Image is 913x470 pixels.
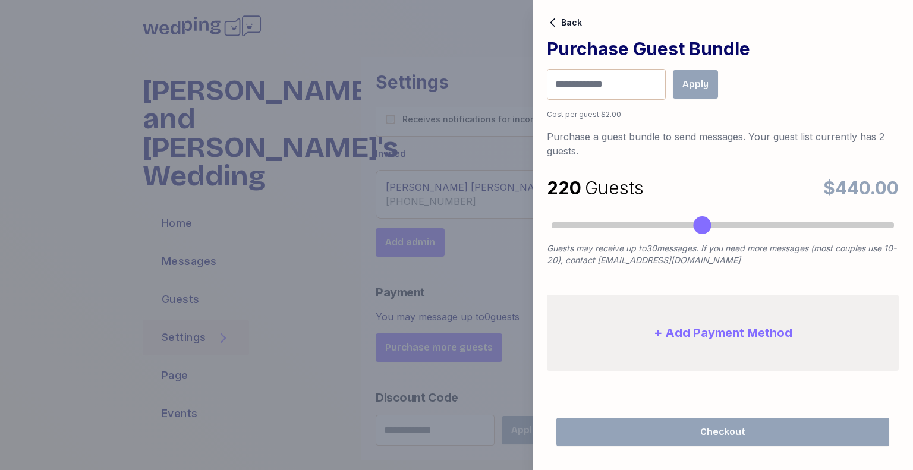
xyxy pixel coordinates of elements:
[585,177,644,198] div: Guests
[823,177,899,198] div: $440.00
[673,70,718,99] button: Apply
[556,418,889,446] button: Checkout
[547,177,585,198] div: 220
[547,69,666,100] input: Discount code
[693,216,711,234] div: Accessibility label
[547,109,899,120] div: Cost per guest: $2.00
[547,295,899,371] button: + Add Payment Method
[561,18,582,27] span: Back
[547,130,899,158] div: Purchase a guest bundle to send messages. Your guest list currently has 2 guests.
[547,16,582,29] button: Back
[547,242,899,266] div: Guests may receive up to 30 messages. If you need more messages (most couples use 10-20), contact...
[700,425,745,439] span: Checkout
[547,38,899,59] h1: Purchase Guest Bundle
[682,77,709,92] span: Apply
